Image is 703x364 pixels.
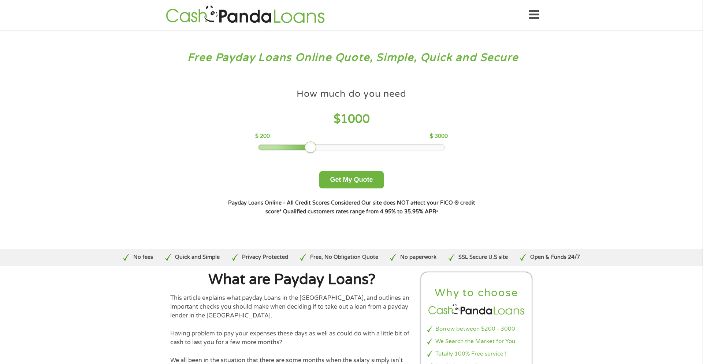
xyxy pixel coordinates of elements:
strong: Our site does NOT affect your FICO ® credit score* [265,200,475,215]
p: SSL Secure U.S site [458,253,508,261]
p: Quick and Simple [175,253,220,261]
p: Having problem to pay your expenses these days as well as could do with a little bit of cash to l... [170,329,413,347]
button: Get My Quote [319,171,383,188]
p: Open & Funds 24/7 [530,253,580,261]
span: 1000 [341,112,370,126]
p: No fees [133,253,153,261]
p: $ 3000 [430,132,448,140]
li: Totally 100% Free service ! [427,350,526,358]
h2: Why to choose [427,286,526,300]
h4: $ [255,112,447,127]
p: $ 200 [255,132,270,140]
img: GetLoanNow Logo [164,4,327,25]
strong: Qualified customers rates range from 4.95% to 35.95% APR¹ [283,209,438,215]
h4: How much do you need [297,88,406,100]
strong: Payday Loans Online - All Credit Scores Considered [228,200,360,206]
p: This article explains what payday Loans in the [GEOGRAPHIC_DATA], and outlines an important check... [170,294,413,320]
li: Borrow between $200 - 3000 [427,325,526,333]
li: We Search the Market for You [427,337,526,346]
p: No paperwork [400,253,436,261]
p: Free, No Obligation Quote [310,253,378,261]
h3: Free Payday Loans Online Quote, Simple, Quick and Secure [21,51,682,65]
p: Privacy Protected [242,253,288,261]
h1: What are Payday Loans? [170,272,413,287]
